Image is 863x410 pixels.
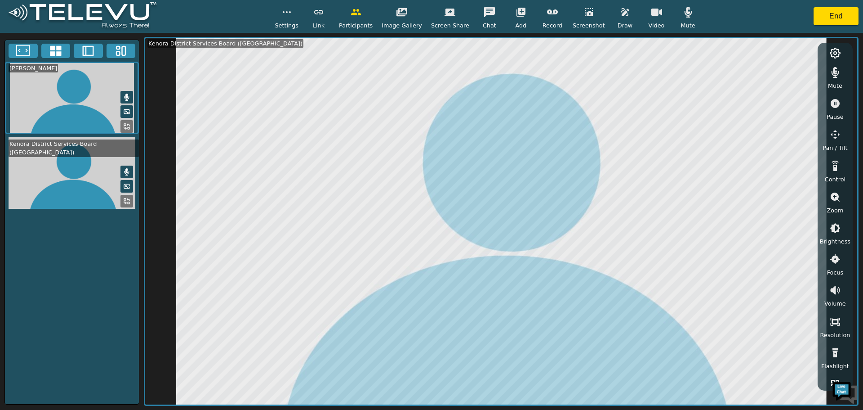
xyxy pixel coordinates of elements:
[74,44,103,58] button: Two Window Medium
[820,237,850,246] span: Brightness
[827,113,844,121] span: Pause
[9,64,58,72] div: [PERSON_NAME]
[483,21,496,30] span: Chat
[107,44,136,58] button: Three Window Medium
[825,175,845,184] span: Control
[814,7,859,25] button: End
[828,81,842,90] span: Mute
[827,268,844,277] span: Focus
[120,180,133,193] button: Picture in Picture
[47,47,151,59] div: Chat with us now
[573,21,605,30] span: Screenshot
[823,144,847,152] span: Pan / Tilt
[821,362,849,370] span: Flashlight
[339,21,373,30] span: Participants
[313,21,325,30] span: Link
[820,331,850,339] span: Resolution
[147,39,303,48] div: Kenora District Services Board ([GEOGRAPHIC_DATA])
[827,206,843,215] span: Zoom
[824,299,846,308] span: Volume
[52,113,124,204] span: We're online!
[120,120,133,133] button: Replace Feed
[120,91,133,104] button: Mute
[9,140,139,157] div: Kenora District Services Board ([GEOGRAPHIC_DATA])
[15,42,38,64] img: d_736959983_company_1615157101543_736959983
[120,105,133,118] button: Picture in Picture
[649,21,665,30] span: Video
[431,21,469,30] span: Screen Share
[275,21,298,30] span: Settings
[41,44,71,58] button: 4x4
[516,21,527,30] span: Add
[120,166,133,178] button: Mute
[120,195,133,207] button: Replace Feed
[4,246,171,277] textarea: Type your message and hit 'Enter'
[543,21,562,30] span: Record
[618,21,632,30] span: Draw
[147,5,169,26] div: Minimize live chat window
[9,44,38,58] button: Fullscreen
[681,21,695,30] span: Mute
[382,21,422,30] span: Image Gallery
[832,378,859,405] img: Chat Widget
